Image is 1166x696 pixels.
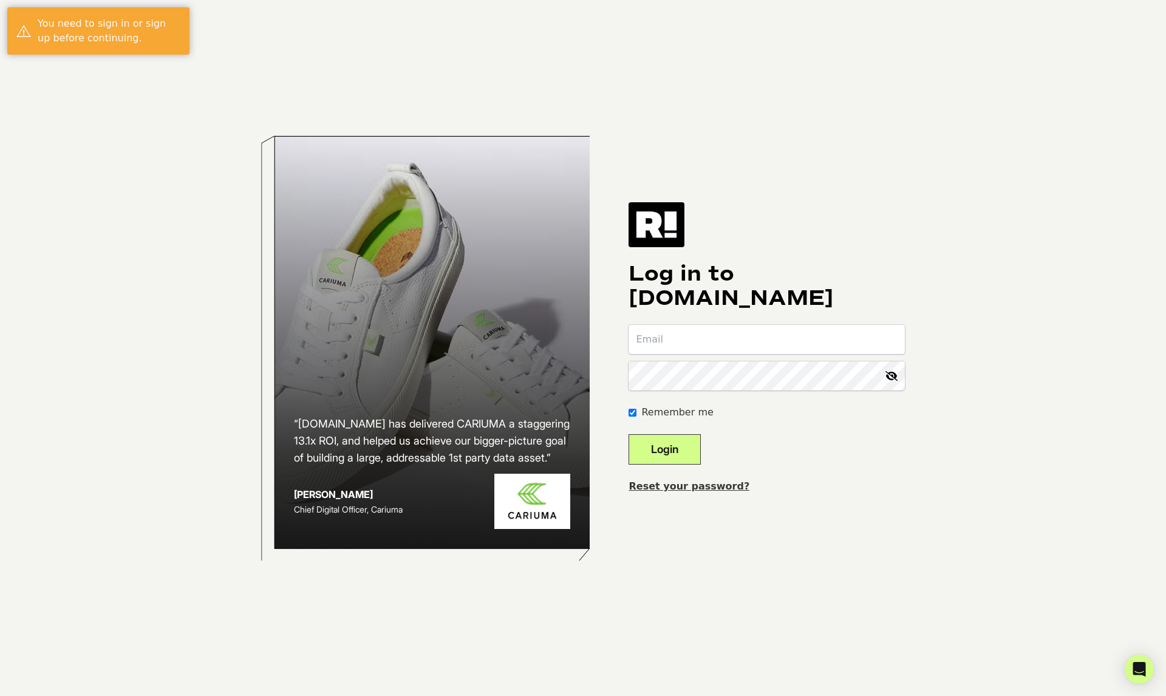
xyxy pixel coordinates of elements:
button: Login [629,434,701,465]
h2: “[DOMAIN_NAME] has delivered CARIUMA a staggering 13.1x ROI, and helped us achieve our bigger-pic... [294,415,571,466]
div: You need to sign in or sign up before continuing. [38,16,180,46]
div: Open Intercom Messenger [1125,655,1154,684]
h1: Log in to [DOMAIN_NAME] [629,262,905,310]
img: Cariuma [494,474,570,529]
span: Chief Digital Officer, Cariuma [294,504,403,514]
strong: [PERSON_NAME] [294,488,373,500]
img: Retention.com [629,202,684,247]
a: Reset your password? [629,480,749,492]
label: Remember me [641,405,713,420]
input: Email [629,325,905,354]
